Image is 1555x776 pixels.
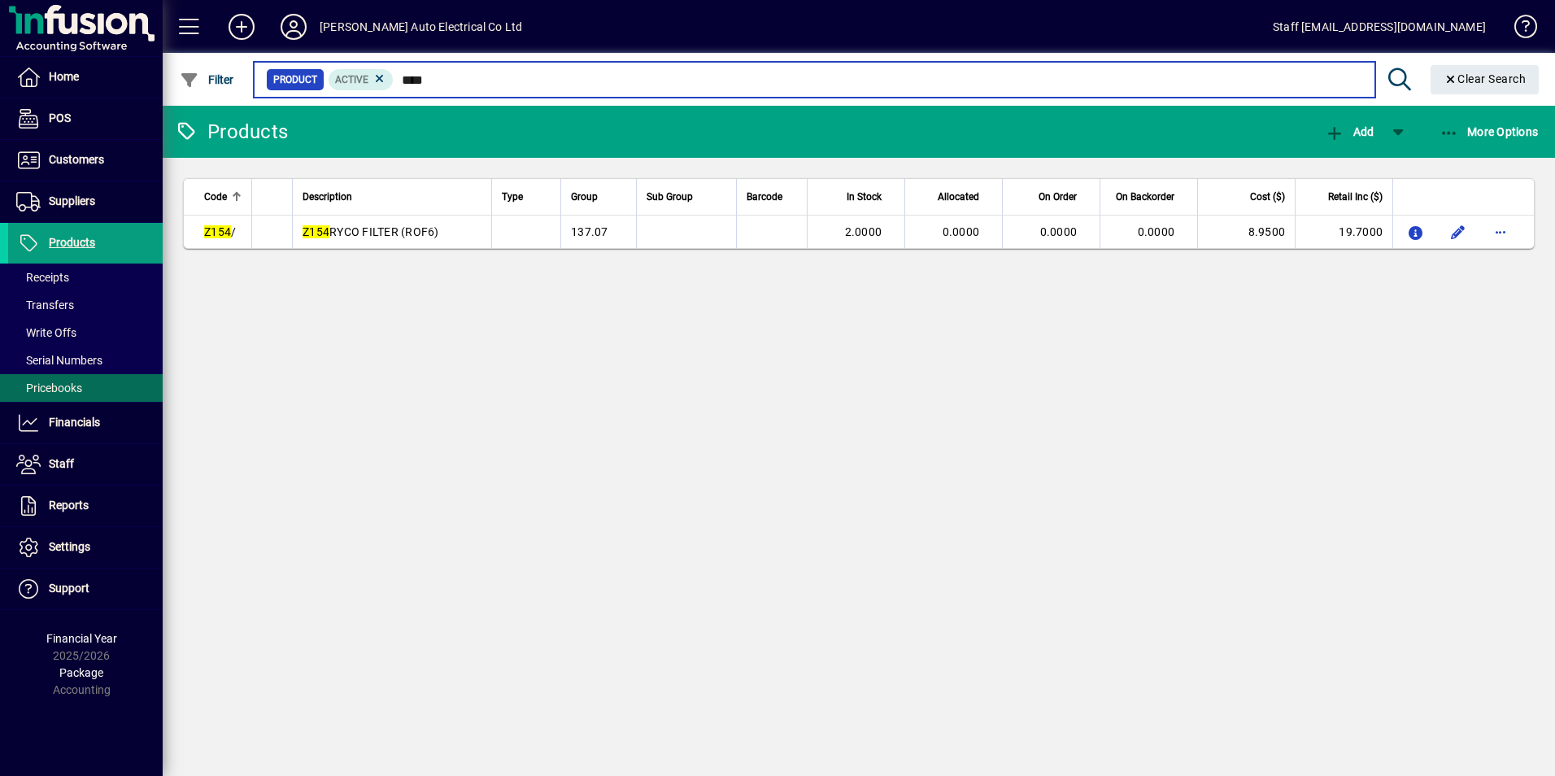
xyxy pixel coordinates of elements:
[49,499,89,512] span: Reports
[847,188,882,206] span: In Stock
[46,632,117,645] span: Financial Year
[216,12,268,41] button: Add
[49,582,89,595] span: Support
[204,188,242,206] div: Code
[647,188,693,206] span: Sub Group
[1273,14,1486,40] div: Staff [EMAIL_ADDRESS][DOMAIN_NAME]
[1325,125,1374,138] span: Add
[49,457,74,470] span: Staff
[49,236,95,249] span: Products
[1013,188,1091,206] div: On Order
[571,188,598,206] span: Group
[49,194,95,207] span: Suppliers
[180,73,234,86] span: Filter
[915,188,994,206] div: Allocated
[1328,188,1383,206] span: Retail Inc ($)
[8,527,163,568] a: Settings
[938,188,979,206] span: Allocated
[747,188,797,206] div: Barcode
[49,540,90,553] span: Settings
[16,299,74,312] span: Transfers
[49,416,100,429] span: Financials
[571,188,626,206] div: Group
[1110,188,1189,206] div: On Backorder
[571,225,608,238] span: 137.07
[16,381,82,395] span: Pricebooks
[8,319,163,347] a: Write Offs
[1444,72,1527,85] span: Clear Search
[303,225,439,238] span: RYCO FILTER (ROF6)
[329,69,394,90] mat-chip: Activation Status: Active
[8,486,163,526] a: Reports
[1502,3,1535,56] a: Knowledge Base
[8,291,163,319] a: Transfers
[204,225,236,238] span: /
[273,72,317,88] span: Product
[204,225,231,238] em: Z154
[1431,65,1540,94] button: Clear
[8,140,163,181] a: Customers
[8,181,163,222] a: Suppliers
[1295,216,1392,248] td: 19.7000
[8,57,163,98] a: Home
[817,188,896,206] div: In Stock
[1440,125,1539,138] span: More Options
[502,188,551,206] div: Type
[335,74,368,85] span: Active
[320,14,522,40] div: [PERSON_NAME] Auto Electrical Co Ltd
[1138,225,1175,238] span: 0.0000
[16,271,69,284] span: Receipts
[175,119,288,145] div: Products
[1445,219,1471,245] button: Edit
[1039,188,1077,206] span: On Order
[16,354,102,367] span: Serial Numbers
[1116,188,1174,206] span: On Backorder
[1040,225,1078,238] span: 0.0000
[8,374,163,402] a: Pricebooks
[204,188,227,206] span: Code
[16,326,76,339] span: Write Offs
[747,188,782,206] span: Barcode
[845,225,882,238] span: 2.0000
[8,264,163,291] a: Receipts
[49,70,79,83] span: Home
[1321,117,1378,146] button: Add
[1250,188,1285,206] span: Cost ($)
[303,188,352,206] span: Description
[8,569,163,609] a: Support
[8,403,163,443] a: Financials
[8,444,163,485] a: Staff
[176,65,238,94] button: Filter
[268,12,320,41] button: Profile
[1487,219,1514,245] button: More options
[49,111,71,124] span: POS
[943,225,980,238] span: 0.0000
[502,188,523,206] span: Type
[303,225,329,238] em: Z154
[8,98,163,139] a: POS
[49,153,104,166] span: Customers
[647,188,726,206] div: Sub Group
[303,188,481,206] div: Description
[59,666,103,679] span: Package
[8,347,163,374] a: Serial Numbers
[1197,216,1295,248] td: 8.9500
[1435,117,1543,146] button: More Options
